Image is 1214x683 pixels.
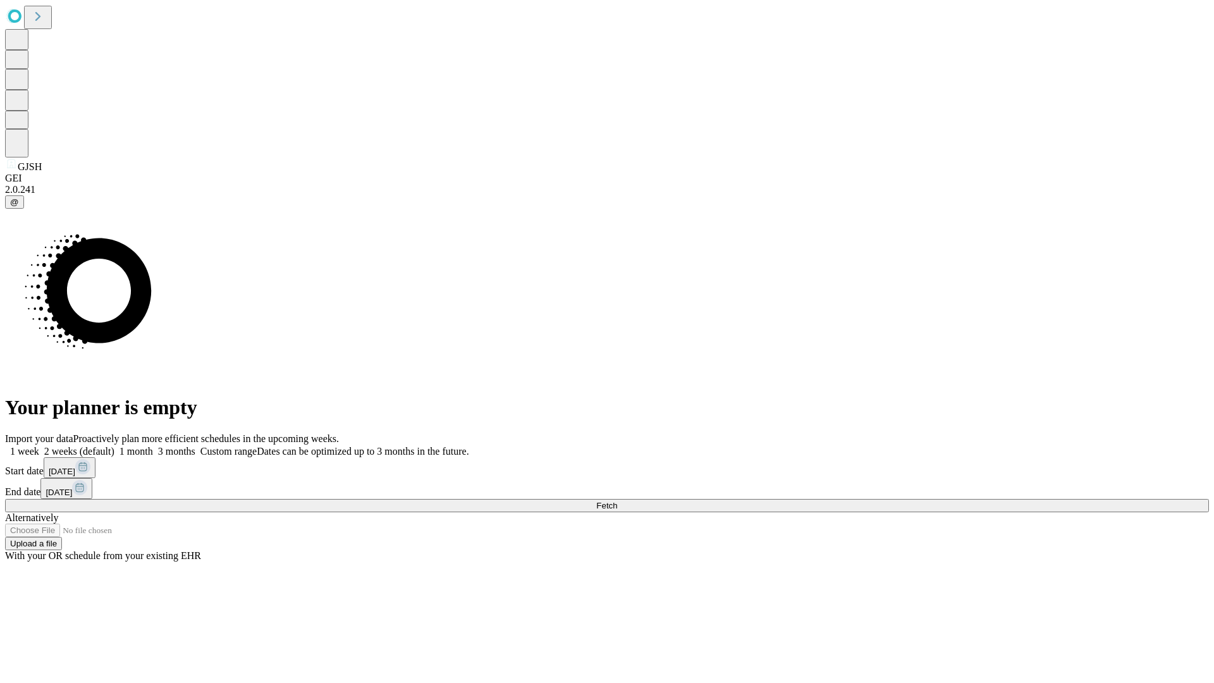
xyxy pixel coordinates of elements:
button: [DATE] [44,457,95,478]
span: [DATE] [46,488,72,497]
button: Upload a file [5,537,62,550]
span: 2 weeks (default) [44,446,114,457]
span: @ [10,197,19,207]
button: [DATE] [40,478,92,499]
div: 2.0.241 [5,184,1209,195]
button: Fetch [5,499,1209,512]
span: With your OR schedule from your existing EHR [5,550,201,561]
h1: Your planner is empty [5,396,1209,419]
span: Alternatively [5,512,58,523]
span: Proactively plan more efficient schedules in the upcoming weeks. [73,433,339,444]
div: End date [5,478,1209,499]
span: Custom range [200,446,257,457]
span: Dates can be optimized up to 3 months in the future. [257,446,469,457]
span: 1 week [10,446,39,457]
span: 1 month [120,446,153,457]
div: GEI [5,173,1209,184]
span: Fetch [596,501,617,510]
span: GJSH [18,161,42,172]
span: 3 months [158,446,195,457]
span: Import your data [5,433,73,444]
div: Start date [5,457,1209,478]
span: [DATE] [49,467,75,476]
button: @ [5,195,24,209]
